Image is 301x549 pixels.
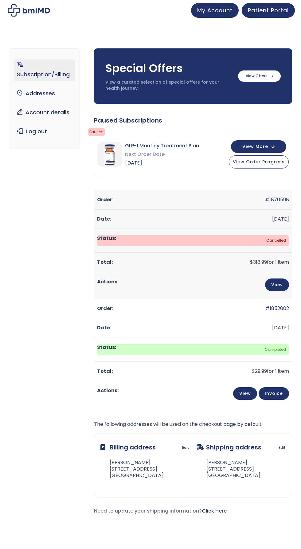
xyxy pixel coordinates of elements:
[14,87,75,100] a: Addresses
[97,344,289,355] span: Completed
[97,235,289,246] span: Cancelled
[94,507,227,514] span: Need to update your shipping information?
[272,324,289,331] time: [DATE]
[125,142,199,150] span: GLP-1 Monthly Treatment Plan
[105,79,232,91] p: View a curated selection of special offers for your health journey.
[265,196,289,203] a: #1870598
[279,443,286,452] a: Edit
[9,48,80,149] nav: Account pages
[242,145,268,149] span: View More
[88,128,105,136] span: Paused
[14,59,75,81] a: Subscription/Billing
[197,6,233,14] span: My Account
[191,3,239,18] a: My Account
[100,440,156,455] h3: Billing address
[272,215,289,222] time: [DATE]
[125,150,199,159] span: Next Order Date
[252,368,255,375] span: $
[94,253,292,272] td: for 1 item
[14,125,75,138] a: Log out
[197,440,261,455] h3: Shipping address
[14,106,75,119] a: Account details
[125,159,199,167] span: [DATE]
[105,61,232,76] h3: Special Offers
[94,116,292,125] div: Paused Subscriptions
[250,259,267,266] span: 318.99
[202,507,227,514] a: Click Here
[259,387,289,400] a: Invoice
[94,362,292,381] td: for 1 item
[233,159,285,165] span: View Order Progress
[265,278,289,291] a: View
[231,140,286,153] button: View More
[182,443,189,452] a: Edit
[242,3,295,18] a: Patient Portal
[248,6,289,14] span: Patient Portal
[94,420,292,429] p: The following addresses will be used on the checkout page by default.
[197,460,260,479] address: [PERSON_NAME] [STREET_ADDRESS] [GEOGRAPHIC_DATA]
[100,460,164,479] address: [PERSON_NAME] [STREET_ADDRESS] [GEOGRAPHIC_DATA]
[229,155,289,168] button: View Order Progress
[250,259,253,266] span: $
[265,305,289,312] a: #1852002
[252,368,267,375] span: 29.99
[8,4,50,17] img: My account
[233,387,257,400] a: View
